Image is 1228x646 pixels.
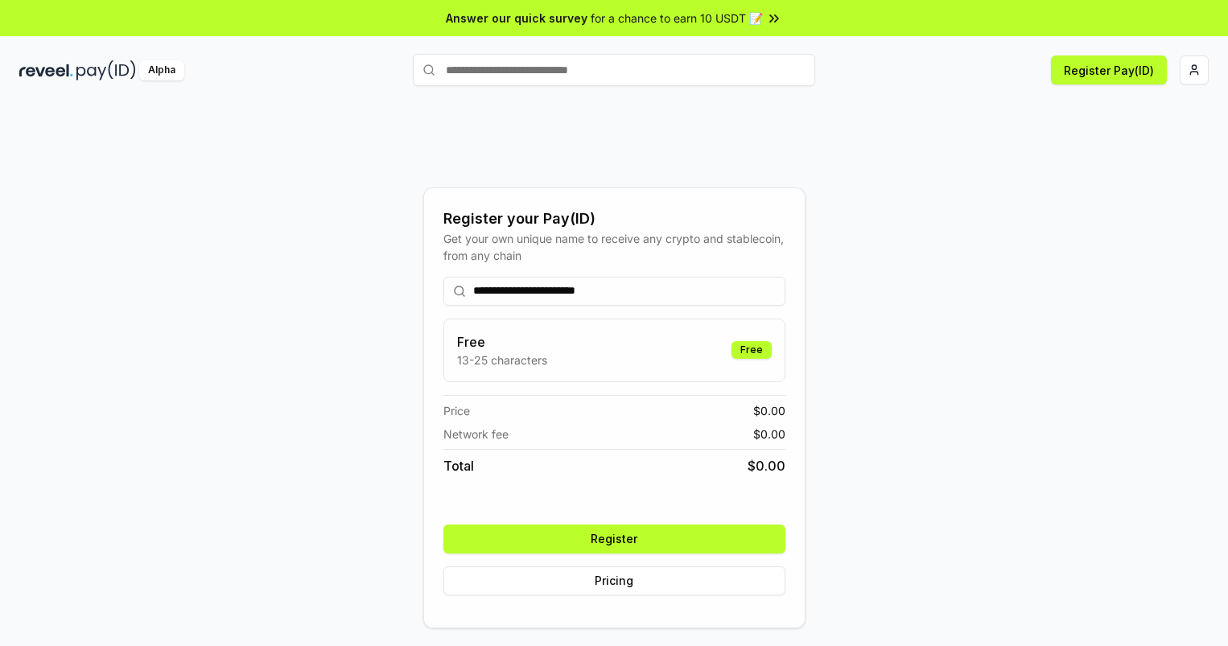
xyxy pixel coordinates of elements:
[443,230,785,264] div: Get your own unique name to receive any crypto and stablecoin, from any chain
[446,10,587,27] span: Answer our quick survey
[457,332,547,352] h3: Free
[731,341,772,359] div: Free
[443,208,785,230] div: Register your Pay(ID)
[443,566,785,595] button: Pricing
[753,402,785,419] span: $ 0.00
[591,10,763,27] span: for a chance to earn 10 USDT 📝
[443,426,509,442] span: Network fee
[457,352,547,368] p: 13-25 characters
[139,60,184,80] div: Alpha
[19,60,73,80] img: reveel_dark
[76,60,136,80] img: pay_id
[748,456,785,475] span: $ 0.00
[443,456,474,475] span: Total
[753,426,785,442] span: $ 0.00
[1051,56,1167,84] button: Register Pay(ID)
[443,525,785,553] button: Register
[443,402,470,419] span: Price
